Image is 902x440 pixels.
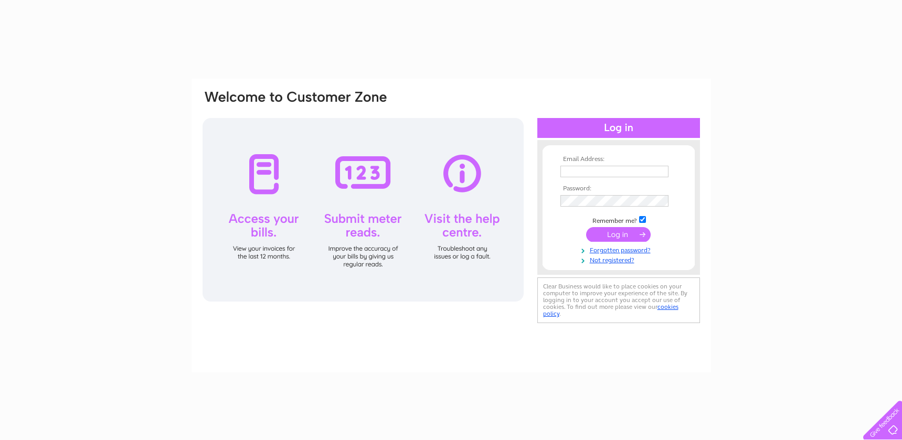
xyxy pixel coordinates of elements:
a: cookies policy [543,303,678,317]
input: Submit [586,227,651,242]
td: Remember me? [558,214,680,225]
a: Not registered? [560,254,680,264]
a: Forgotten password? [560,244,680,254]
img: npw-badge-icon-locked.svg [656,167,665,176]
div: Clear Business would like to place cookies on your computer to improve your experience of the sit... [537,277,700,323]
th: Email Address: [558,156,680,163]
th: Password: [558,185,680,192]
img: npw-badge-icon-locked.svg [656,197,665,205]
